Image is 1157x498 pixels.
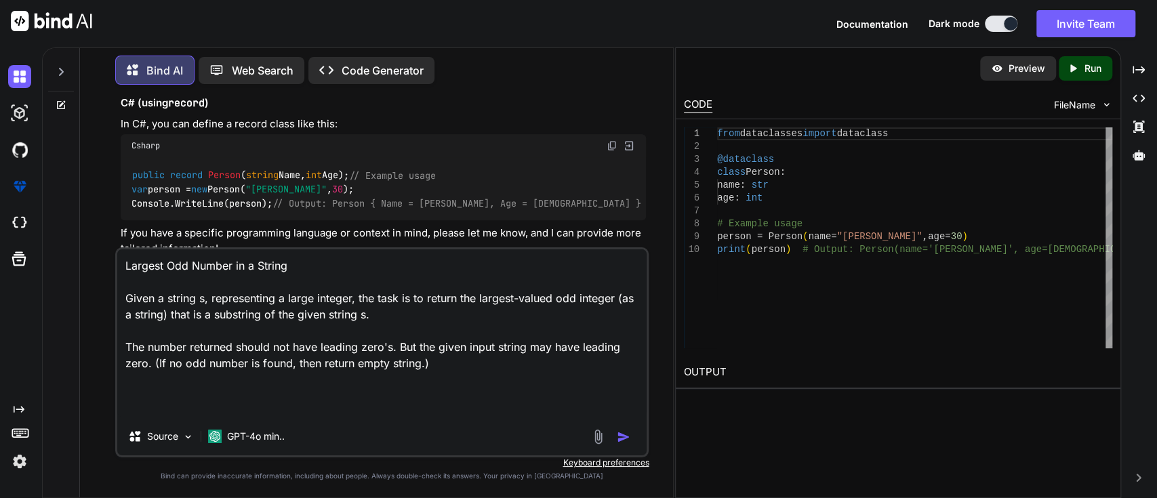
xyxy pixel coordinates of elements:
span: // Example usage [349,169,436,181]
p: Run [1084,62,1101,75]
img: Open in Browser [623,140,635,152]
p: Preview [1009,62,1045,75]
div: CODE [684,97,712,113]
h3: C# (using ) [121,96,647,111]
span: int [746,192,763,203]
h2: OUTPUT [676,356,1120,388]
span: import [803,128,836,139]
div: 3 [684,153,699,166]
div: 5 [684,179,699,192]
img: Bind AI [11,11,92,31]
img: premium [8,175,31,198]
div: 9 [684,230,699,243]
span: ( [746,244,751,255]
span: FileName [1054,98,1095,112]
span: 30 [332,183,343,195]
span: print [717,244,746,255]
span: "[PERSON_NAME]" [245,183,327,195]
span: string [246,169,279,181]
span: : [779,167,785,178]
div: 8 [684,217,699,230]
span: age= [928,231,951,242]
span: # Example usage [717,218,803,229]
p: Bind can provide inaccurate information, including about people. Always double-check its answers.... [115,471,649,481]
img: githubDark [8,138,31,161]
span: Csharp [131,140,160,151]
span: public [132,169,165,181]
span: // Output: Person { Name = [PERSON_NAME], Age = [DEMOGRAPHIC_DATA] } [272,196,641,209]
p: Bind AI [146,62,183,79]
p: Source [147,430,178,443]
p: Keyboard preferences [115,457,649,468]
span: : [734,192,739,203]
span: class [717,167,746,178]
span: person [751,244,785,255]
img: GPT-4o mini [208,430,222,443]
img: Pick Models [182,431,194,442]
span: @dataclass [717,154,774,165]
code: ; person = Person( , ); Console.WriteLine(person); [131,168,642,210]
span: ) [786,244,791,255]
span: ) [962,231,967,242]
span: # Output: Person(name='[PERSON_NAME]', age=[DEMOGRAPHIC_DATA]) [803,244,1156,255]
img: preview [991,62,1003,75]
span: ( [803,231,808,242]
div: 6 [684,192,699,205]
span: name= [808,231,836,242]
span: record [170,169,203,181]
span: age [717,192,734,203]
span: Person [746,167,779,178]
span: Documentation [836,18,908,30]
img: settings [8,450,31,473]
img: attachment [590,429,606,444]
p: GPT-4o min.. [227,430,285,443]
span: int [306,169,322,181]
span: var [131,183,148,195]
p: Code Generator [342,62,424,79]
div: 7 [684,205,699,217]
span: dataclasses [739,128,802,139]
div: 1 [684,127,699,140]
img: icon [617,430,630,444]
code: record [168,96,205,110]
span: 30 [950,231,962,242]
button: Invite Team [1036,10,1135,37]
img: copy [607,140,617,151]
span: dataclass [836,128,888,139]
span: Dark mode [929,17,979,30]
img: chevron down [1101,99,1112,110]
span: new [191,183,207,195]
img: darkAi-studio [8,102,31,125]
div: 4 [684,166,699,179]
p: In C#, you can define a record class like this: [121,117,647,132]
div: 10 [684,243,699,256]
div: 2 [684,140,699,153]
span: person = Person [717,231,803,242]
span: ( ) [132,169,344,181]
span: Name, Age [246,169,338,181]
img: cloudideIcon [8,211,31,234]
p: If you have a specific programming language or context in mind, please let me know, and I can pro... [121,226,647,256]
img: darkChat [8,65,31,88]
span: Person [208,169,241,181]
span: , [922,231,927,242]
span: "[PERSON_NAME]" [836,231,922,242]
span: : [739,180,745,190]
textarea: Largest Odd Number in a String Given a string s, representing a large integer, the task is to ret... [117,249,647,417]
span: str [751,180,768,190]
span: name [717,180,740,190]
p: Web Search [232,62,293,79]
span: from [717,128,740,139]
button: Documentation [836,17,908,31]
